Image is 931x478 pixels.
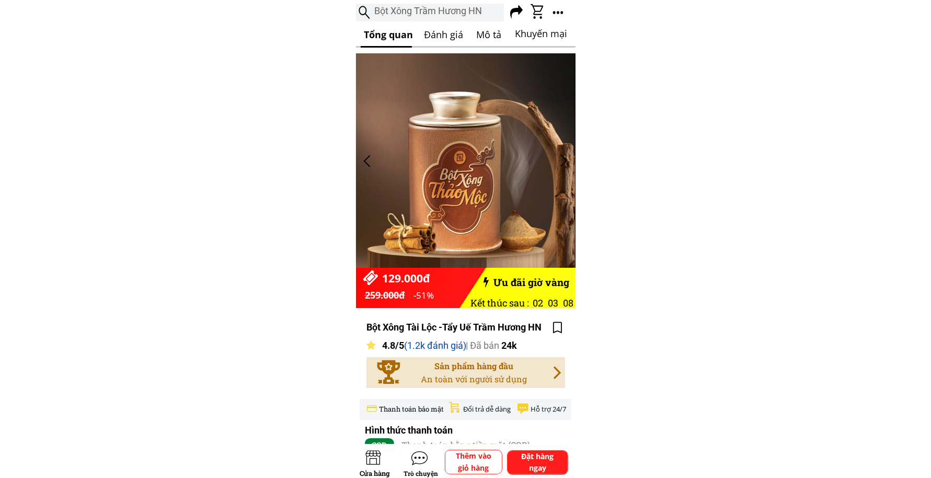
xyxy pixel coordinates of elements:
[508,451,568,474] p: Đặt hàng ngay
[366,320,548,335] h3: Bột Xông Tài Lộc -Tẩy Uế Trầm Hương HN
[502,340,518,351] span: 24k
[401,438,535,452] h3: Thanh toán bằng tiền mặt (COD)
[382,270,435,288] h3: 129.000đ
[365,438,394,451] p: COD
[365,288,410,303] h3: 259.000đ
[471,295,531,311] h3: Kết thúc sau :
[466,340,500,351] span: | Đã bán
[382,338,530,354] h3: 4.8/5
[424,27,470,42] h3: Đánh giá
[515,26,570,41] h3: Khuyến mại
[413,288,438,302] h3: -51%
[463,404,513,415] h3: Đổi trả dễ dàng
[421,373,527,384] span: An toàn với người sử dụng
[379,404,446,415] h3: Thanh toán bảo mật
[493,275,571,290] h3: Ưu đãi giờ vàng
[364,27,415,42] h3: Tổng quan
[404,340,466,351] span: (1.2k đánh giá)
[418,359,531,386] h3: Sản phẩm hàng đầu
[531,404,568,415] h3: Hỗ trợ 24/7
[365,423,469,438] h3: Hình thức thanh toán
[445,450,502,474] p: Thêm vào giỏ hàng
[374,4,499,19] h3: Bột Xông Trầm Hương HN
[476,27,502,42] h3: Mô tả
